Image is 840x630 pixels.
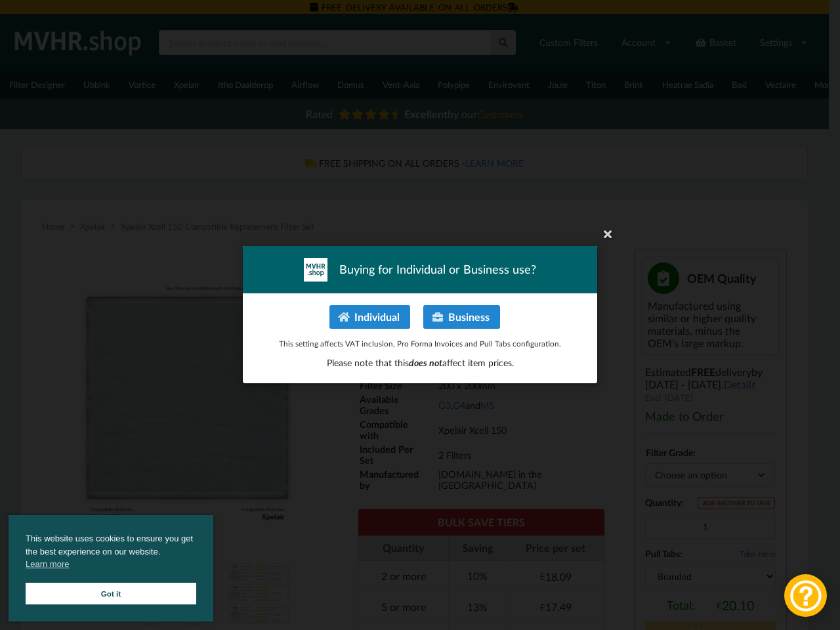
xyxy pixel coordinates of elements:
span: This website uses cookies to ensure you get the best experience on our website. [26,532,196,574]
a: cookies - Learn more [26,558,69,571]
button: Individual [329,305,410,329]
p: Please note that this affect item prices. [257,357,583,370]
a: Got it cookie [26,583,196,604]
div: cookieconsent [9,515,213,621]
span: Buying for Individual or Business use? [339,262,536,278]
img: mvhr-inverted.png [304,258,327,282]
button: Business [423,305,500,329]
span: does not [409,358,442,369]
p: This setting affects VAT inclusion, Pro Forma Invoices and Pull Tabs configuration. [257,338,583,349]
